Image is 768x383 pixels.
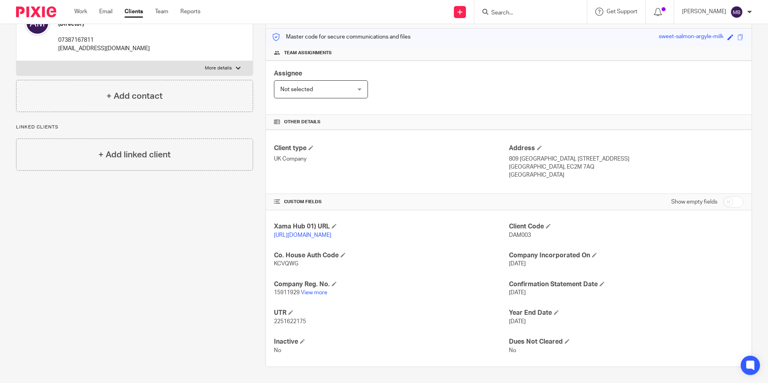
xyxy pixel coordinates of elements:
h5: (Director) [58,20,176,28]
p: [GEOGRAPHIC_DATA] [509,171,743,179]
div: sweet-salmon-argyle-milk [659,33,723,42]
span: No [274,348,281,353]
h4: Client type [274,144,509,153]
h4: Co. House Auth Code [274,251,509,260]
p: 809 [GEOGRAPHIC_DATA], [STREET_ADDRESS] [509,155,743,163]
img: Pixie [16,6,56,17]
span: 15911929 [274,290,300,295]
h4: Address [509,144,743,153]
h4: Inactive [274,338,509,346]
p: More details [205,65,232,71]
input: Search [490,10,563,17]
span: Other details [284,119,321,125]
span: [DATE] [509,290,526,295]
a: View more [301,290,327,295]
h4: + Add linked client [98,149,171,161]
h4: Client Code [509,222,743,231]
a: Work [74,8,87,16]
a: Email [99,8,112,16]
span: Assignee [274,70,302,77]
h4: Xama Hub 01) URL [274,222,509,231]
span: Not selected [280,87,313,92]
p: [PERSON_NAME] [682,8,726,16]
span: Get Support [607,9,637,14]
span: [DATE] [509,319,526,324]
p: Master code for secure communications and files [272,33,411,41]
h4: Company Incorporated On [509,251,743,260]
h4: Company Reg. No. [274,280,509,289]
p: [GEOGRAPHIC_DATA], EC2M 7AQ [509,163,743,171]
span: Team assignments [284,50,332,56]
h4: + Add contact [106,90,163,102]
h4: CUSTOM FIELDS [274,199,509,205]
span: DAM003 [509,232,531,238]
label: Show empty fields [671,198,717,206]
a: Reports [180,8,200,16]
p: Linked clients [16,124,253,130]
img: svg%3E [730,6,743,18]
a: Team [155,8,168,16]
span: No [509,348,516,353]
h4: Confirmation Statement Date [509,280,743,289]
h4: Dues Not Cleared [509,338,743,346]
a: Clients [125,8,143,16]
h4: UTR [274,309,509,317]
span: 2251622175 [274,319,306,324]
h4: Year End Date [509,309,743,317]
a: [URL][DOMAIN_NAME] [274,232,331,238]
p: 07387167811 [58,36,176,44]
p: UK Company [274,155,509,163]
span: [DATE] [509,261,526,267]
span: KCVQWG [274,261,298,267]
p: [EMAIL_ADDRESS][DOMAIN_NAME] [58,45,176,53]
